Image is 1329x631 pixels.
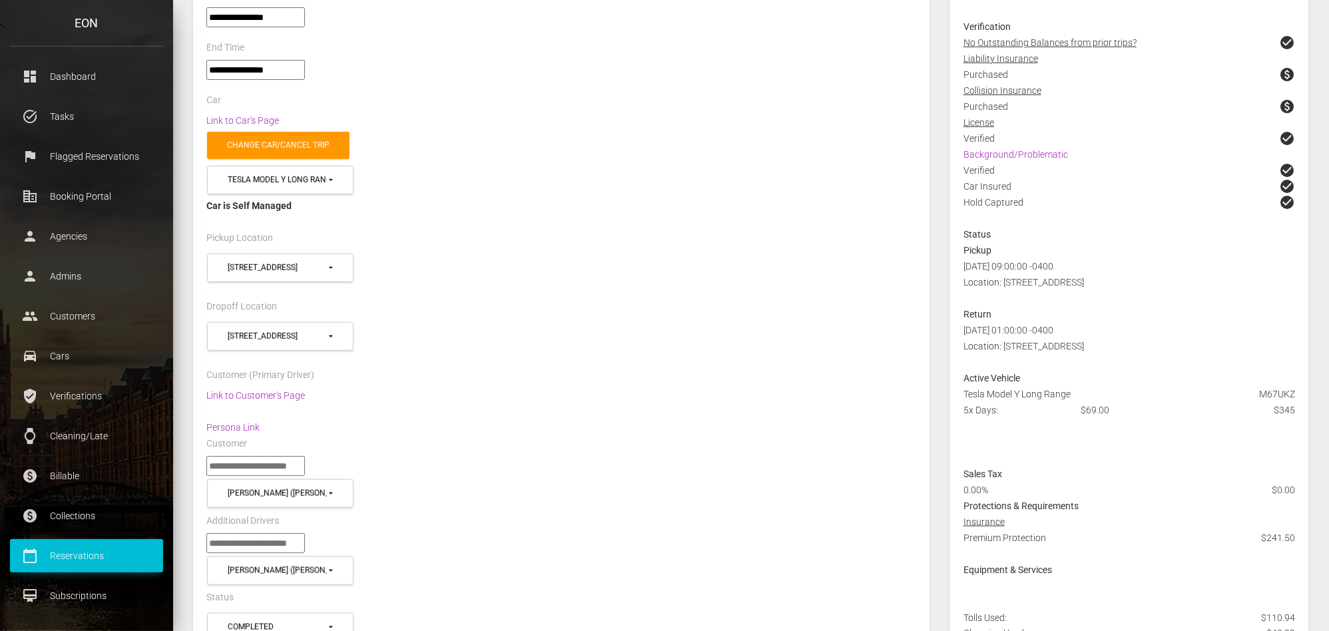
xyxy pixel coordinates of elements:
[963,517,1005,527] u: Insurance
[10,379,163,413] a: verified_user Verifications
[963,149,1068,160] a: Background/Problematic
[963,53,1038,64] u: Liability Insurance
[10,419,163,453] a: watch Cleaning/Late
[228,488,327,499] div: [PERSON_NAME] ([PERSON_NAME][EMAIL_ADDRESS][DOMAIN_NAME])
[206,422,260,433] a: Persona Link
[20,506,153,526] p: Collections
[963,564,1052,575] strong: Equipment & Services
[10,539,163,572] a: calendar_today Reservations
[20,346,153,366] p: Cars
[206,198,917,214] div: Car is Self Managed
[1071,402,1189,418] div: $69.00
[207,166,354,194] button: Tesla Model Y Long Range (M67UKZ in 10451)
[207,322,354,351] button: 610 Exterior Street, The Bronx (10451)
[20,546,153,566] p: Reservations
[20,146,153,166] p: Flagged Reservations
[206,390,305,401] a: Link to Customer's Page
[206,115,279,126] a: Link to Car's Page
[963,229,991,240] strong: Status
[20,186,153,206] p: Booking Portal
[206,94,221,107] label: Car
[10,579,163,612] a: card_membership Subscriptions
[963,37,1137,48] u: No Outstanding Balances from prior trips?
[10,60,163,93] a: dashboard Dashboard
[953,162,1306,178] div: Verified
[963,21,1011,32] strong: Verification
[963,309,991,319] strong: Return
[1280,130,1296,146] span: check_circle
[1274,402,1296,418] span: $345
[206,437,247,451] label: Customer
[20,226,153,246] p: Agencies
[10,220,163,253] a: person Agencies
[953,386,1306,402] div: Tesla Model Y Long Range
[963,469,1002,479] strong: Sales Tax
[206,591,234,604] label: Status
[963,373,1020,383] strong: Active Vehicle
[1262,530,1296,546] span: $241.50
[1280,67,1296,83] span: paid
[20,106,153,126] p: Tasks
[953,178,1306,194] div: Car Insured
[20,586,153,606] p: Subscriptions
[1262,610,1296,626] span: $110.94
[228,262,327,274] div: [STREET_ADDRESS]
[963,612,1007,623] span: Tolls Used:
[10,180,163,213] a: corporate_fare Booking Portal
[10,459,163,493] a: paid Billable
[10,499,163,532] a: paid Collections
[10,300,163,333] a: people Customers
[20,306,153,326] p: Customers
[20,426,153,446] p: Cleaning/Late
[20,67,153,87] p: Dashboard
[206,369,314,382] label: Customer (Primary Driver)
[1280,99,1296,114] span: paid
[206,41,244,55] label: End Time
[206,300,277,314] label: Dropoff Location
[1280,194,1296,210] span: check_circle
[207,132,350,159] a: Change car/cancel trip
[963,117,994,128] u: License
[953,530,1306,562] div: Premium Protection
[953,482,1188,498] div: 0.00%
[10,100,163,133] a: task_alt Tasks
[953,130,1306,146] div: Verified
[1272,482,1296,498] span: $0.00
[228,174,327,186] div: Tesla Model Y Long Range (M67UKZ in 10451)
[20,386,153,406] p: Verifications
[228,331,327,342] div: [STREET_ADDRESS]
[953,402,1071,418] div: 5x Days:
[953,67,1306,83] div: Purchased
[207,556,354,585] button: Raquelle Kleiman (ben.besalel@gmail.com)
[20,266,153,286] p: Admins
[1260,386,1296,402] span: M67UKZ
[207,254,354,282] button: 610 Exterior Street, The Bronx (10451)
[206,232,273,245] label: Pickup Location
[1280,162,1296,178] span: check_circle
[963,245,991,256] strong: Pickup
[953,99,1306,114] div: Purchased
[207,479,354,508] button: Raquelle Kleiman (ben.besalel@gmail.com)
[10,260,163,293] a: person Admins
[228,565,327,576] div: [PERSON_NAME] ([PERSON_NAME][EMAIL_ADDRESS][DOMAIN_NAME])
[1280,35,1296,51] span: check_circle
[963,85,1041,96] u: Collision Insurance
[10,140,163,173] a: flag Flagged Reservations
[206,515,279,528] label: Additional Drivers
[1280,178,1296,194] span: check_circle
[953,194,1306,226] div: Hold Captured
[963,261,1084,288] span: [DATE] 09:00:00 -0400 Location: [STREET_ADDRESS]
[963,501,1079,511] strong: Protections & Requirements
[20,466,153,486] p: Billable
[963,325,1084,351] span: [DATE] 01:00:00 -0400 Location: [STREET_ADDRESS]
[10,339,163,373] a: drive_eta Cars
